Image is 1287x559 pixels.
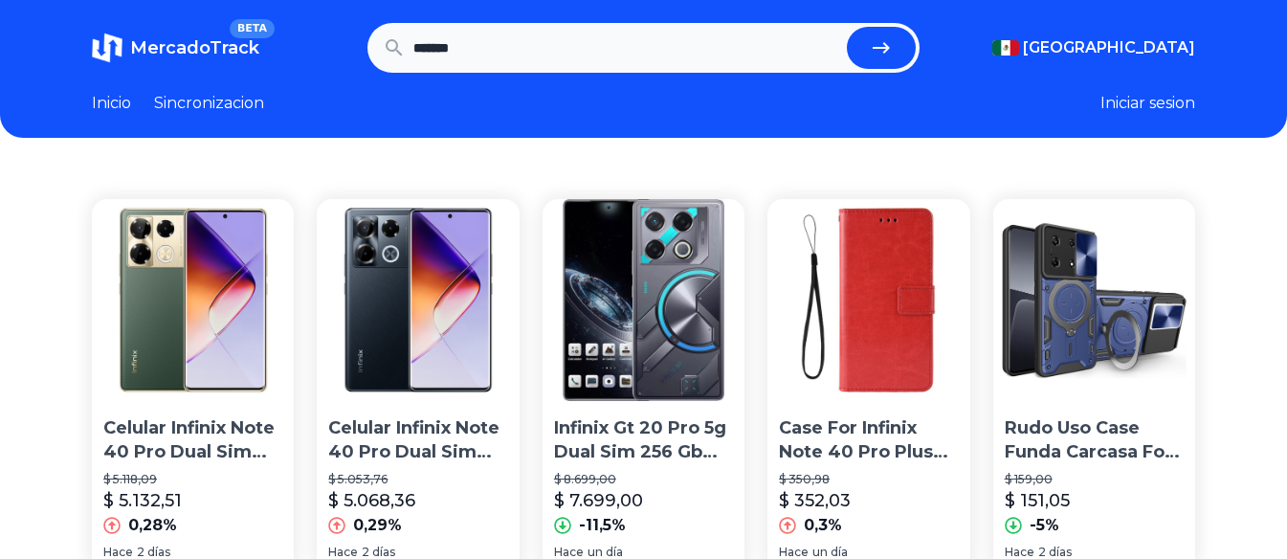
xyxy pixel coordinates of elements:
[1005,416,1184,464] p: Rudo Uso Case Funda Carcasa For Infinix Note 30 Pro 4g
[992,40,1019,56] img: Mexico
[543,199,744,401] img: Infinix Gt 20 Pro 5g Dual Sim 256 Gb Azul 12 Gb Ram
[230,19,275,38] span: BETA
[92,92,131,115] a: Inicio
[804,514,842,537] p: 0,3%
[767,199,969,401] img: Case For Infinix Note 40 Pro Plus De Cuero Con Tapa
[328,416,507,464] p: Celular Infinix Note 40 Pro Dual Sim 256 Gb Negro 8 Gb Ram
[554,472,733,487] p: $ 8.699,00
[1005,472,1184,487] p: $ 159,00
[92,33,259,63] a: MercadoTrackBETA
[1100,92,1195,115] button: Iniciar sesion
[1023,36,1195,59] span: [GEOGRAPHIC_DATA]
[328,472,507,487] p: $ 5.053,76
[328,487,415,514] p: $ 5.068,36
[154,92,264,115] a: Sincronizacion
[1030,514,1059,537] p: -5%
[579,514,626,537] p: -11,5%
[353,514,402,537] p: 0,29%
[779,472,958,487] p: $ 350,98
[128,514,177,537] p: 0,28%
[103,487,182,514] p: $ 5.132,51
[92,199,294,401] img: Celular Infinix Note 40 Pro Dual Sim 256 Gb Amoled 8 Gb Ram
[554,416,733,464] p: Infinix Gt 20 Pro 5g Dual Sim 256 Gb Azul 12 Gb Ram
[103,416,282,464] p: Celular Infinix Note 40 Pro Dual Sim 256 Gb Amoled 8 Gb Ram
[779,487,851,514] p: $ 352,03
[103,472,282,487] p: $ 5.118,09
[554,487,643,514] p: $ 7.699,00
[130,37,259,58] span: MercadoTrack
[317,199,519,401] img: Celular Infinix Note 40 Pro Dual Sim 256 Gb Negro 8 Gb Ram
[779,416,958,464] p: Case For Infinix Note 40 Pro Plus De Cuero Con Tapa
[992,36,1195,59] button: [GEOGRAPHIC_DATA]
[993,199,1195,401] img: Rudo Uso Case Funda Carcasa For Infinix Note 30 Pro 4g
[1005,487,1070,514] p: $ 151,05
[92,33,122,63] img: MercadoTrack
